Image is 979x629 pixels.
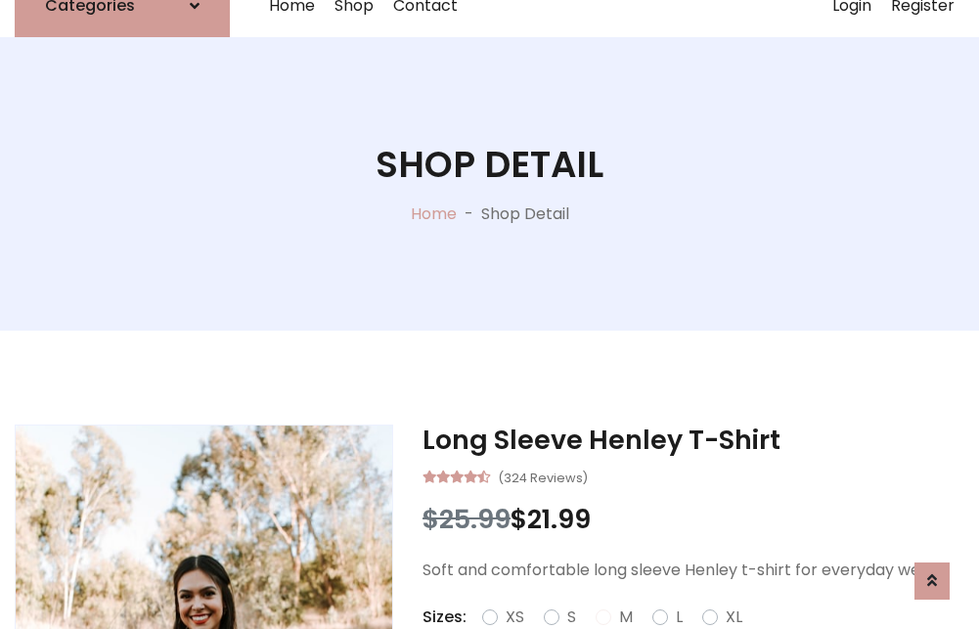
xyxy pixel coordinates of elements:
label: S [567,606,576,629]
p: - [457,202,481,226]
label: XS [506,606,524,629]
span: $25.99 [423,501,511,537]
p: Shop Detail [481,202,569,226]
h1: Shop Detail [376,143,603,186]
small: (324 Reviews) [498,465,588,488]
p: Sizes: [423,606,467,629]
label: L [676,606,683,629]
h3: $ [423,504,964,535]
h3: Long Sleeve Henley T-Shirt [423,425,964,456]
label: M [619,606,633,629]
a: Home [411,202,457,225]
span: 21.99 [527,501,591,537]
p: Soft and comfortable long sleeve Henley t-shirt for everyday wear. [423,559,964,582]
label: XL [726,606,742,629]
